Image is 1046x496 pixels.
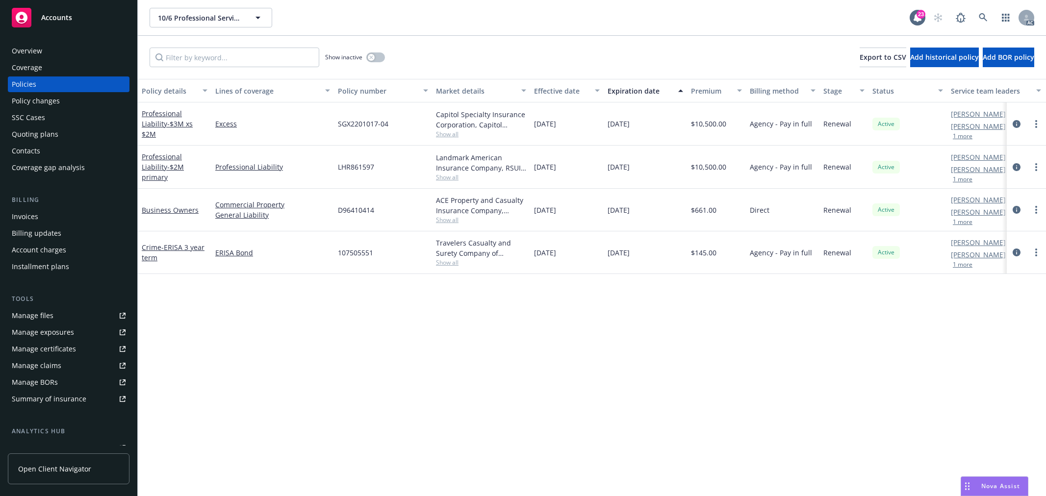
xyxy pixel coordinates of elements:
[142,152,184,182] a: Professional Liability
[608,162,630,172] span: [DATE]
[8,358,129,373] a: Manage claims
[872,86,932,96] div: Status
[534,162,556,172] span: [DATE]
[338,162,374,172] span: LHR861597
[750,248,812,258] span: Agency - Pay in full
[876,120,896,128] span: Active
[158,13,243,23] span: 10/6 Professional Services, Inc.
[8,143,129,159] a: Contacts
[436,109,526,130] div: Capitol Specialty Insurance Corporation, Capitol Indemnity Corporation, Amwins
[691,162,726,172] span: $10,500.00
[8,308,129,323] a: Manage files
[1011,204,1022,216] a: circleInformation
[8,440,129,456] a: Loss summary generator
[876,205,896,214] span: Active
[215,119,330,129] a: Excess
[436,152,526,173] div: Landmark American Insurance Company, RSUI Group, Amwins
[953,133,972,139] button: 1 more
[12,60,42,75] div: Coverage
[951,164,1006,174] a: [PERSON_NAME]
[823,205,851,215] span: Renewal
[691,86,731,96] div: Premium
[12,374,58,390] div: Manage BORs
[530,79,604,102] button: Effective date
[951,249,1006,260] a: [PERSON_NAME]
[951,8,970,27] a: Report a Bug
[436,130,526,138] span: Show all
[860,52,906,62] span: Export to CSV
[338,86,417,96] div: Policy number
[12,242,66,258] div: Account charges
[8,4,129,31] a: Accounts
[334,79,432,102] button: Policy number
[8,195,129,205] div: Billing
[142,109,193,139] a: Professional Liability
[750,205,769,215] span: Direct
[750,119,812,129] span: Agency - Pay in full
[8,126,129,142] a: Quoting plans
[947,79,1045,102] button: Service team leaders
[8,391,129,407] a: Summary of insurance
[951,237,1006,248] a: [PERSON_NAME]
[981,482,1020,490] span: Nova Assist
[8,341,129,357] a: Manage certificates
[996,8,1016,27] a: Switch app
[338,119,388,129] span: SGX2201017-04
[819,79,868,102] button: Stage
[961,477,973,496] div: Drag to move
[951,121,1006,131] a: [PERSON_NAME]
[953,219,972,225] button: 1 more
[534,205,556,215] span: [DATE]
[12,341,76,357] div: Manage certificates
[8,374,129,390] a: Manage BORs
[8,294,129,304] div: Tools
[608,119,630,129] span: [DATE]
[951,109,1006,119] a: [PERSON_NAME]
[12,259,69,274] div: Installment plans
[823,86,854,96] div: Stage
[534,248,556,258] span: [DATE]
[12,324,74,340] div: Manage exposures
[18,464,91,474] span: Open Client Navigator
[8,225,129,241] a: Billing updates
[215,248,330,258] a: ERISA Bond
[8,110,129,125] a: SSC Cases
[8,43,129,59] a: Overview
[142,243,204,262] a: Crime
[8,209,129,224] a: Invoices
[973,8,993,27] a: Search
[608,248,630,258] span: [DATE]
[951,195,1006,205] a: [PERSON_NAME]
[12,358,61,373] div: Manage claims
[211,79,334,102] button: Lines of coverage
[823,119,851,129] span: Renewal
[608,205,630,215] span: [DATE]
[1011,118,1022,130] a: circleInformation
[687,79,746,102] button: Premium
[12,76,36,92] div: Policies
[691,205,716,215] span: $661.00
[436,195,526,216] div: ACE Property and Casualty Insurance Company, Chubb Group
[876,248,896,257] span: Active
[215,86,319,96] div: Lines of coverage
[8,426,129,436] div: Analytics hub
[917,10,925,19] div: 23
[868,79,947,102] button: Status
[8,60,129,75] a: Coverage
[138,79,211,102] button: Policy details
[953,176,972,182] button: 1 more
[436,258,526,267] span: Show all
[823,162,851,172] span: Renewal
[1030,118,1042,130] a: more
[604,79,687,102] button: Expiration date
[876,163,896,172] span: Active
[12,308,53,323] div: Manage files
[951,152,1006,162] a: [PERSON_NAME]
[142,86,197,96] div: Policy details
[215,162,330,172] a: Professional Liability
[1011,161,1022,173] a: circleInformation
[691,248,716,258] span: $145.00
[8,160,129,175] a: Coverage gap analysis
[12,160,85,175] div: Coverage gap analysis
[951,86,1030,96] div: Service team leaders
